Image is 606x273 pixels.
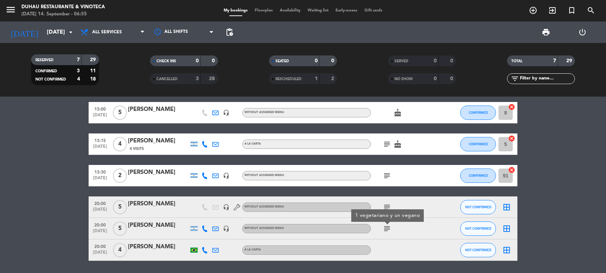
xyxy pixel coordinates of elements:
[35,69,57,73] span: CONFIRMED
[383,224,391,233] i: subject
[223,225,229,232] i: headset_mic
[275,59,289,63] span: SEATED
[244,205,284,208] span: Without assigned menu
[113,221,127,236] span: 5
[450,76,454,81] strong: 0
[157,59,176,63] span: CHECK INS
[276,9,304,13] span: Availability
[128,105,189,114] div: [PERSON_NAME]
[66,28,75,36] i: arrow_drop_down
[564,21,601,43] div: LOG OUT
[553,58,556,63] strong: 7
[567,6,576,15] i: turned_in_not
[77,68,80,73] strong: 3
[519,75,575,83] input: Filter by name...
[244,174,284,177] span: Without assigned menu
[90,68,97,73] strong: 11
[209,76,216,81] strong: 28
[128,242,189,252] div: [PERSON_NAME]
[331,76,336,81] strong: 2
[128,136,189,146] div: [PERSON_NAME]
[542,28,550,36] span: print
[128,221,189,230] div: [PERSON_NAME]
[394,59,408,63] span: SERVED
[460,169,496,183] button: CONFIRMED
[465,205,491,209] span: NOT CONFIRMED
[529,6,537,15] i: add_circle_outline
[502,246,511,254] i: border_all
[91,242,109,250] span: 20:00
[465,226,491,230] span: NOT CONFIRMED
[92,30,122,35] span: All services
[196,76,199,81] strong: 3
[469,142,488,146] span: CONFIRMED
[113,169,127,183] span: 2
[5,4,16,15] i: menu
[508,135,515,142] i: cancel
[91,136,109,144] span: 13:15
[220,9,251,13] span: My bookings
[91,250,109,258] span: [DATE]
[91,229,109,237] span: [DATE]
[128,199,189,209] div: [PERSON_NAME]
[35,58,54,62] span: RESERVED
[90,77,97,82] strong: 18
[383,171,391,180] i: subject
[35,78,66,81] span: NOT CONFIRMED
[460,221,496,236] button: NOT CONFIRMED
[355,212,420,219] div: 1 vegetariano y un vegano
[90,57,97,62] strong: 29
[21,11,105,18] div: [DATE] 14. September - 06:55
[315,58,318,63] strong: 0
[244,111,284,114] span: Without assigned menu
[434,76,437,81] strong: 0
[331,58,336,63] strong: 0
[5,24,43,40] i: [DATE]
[244,142,261,145] span: A LA CARTA
[113,137,127,151] span: 4
[394,77,413,81] span: NO SHOW
[361,9,386,13] span: Gift cards
[465,248,491,252] span: NOT CONFIRMED
[128,168,189,177] div: [PERSON_NAME]
[223,109,229,116] i: headset_mic
[460,106,496,120] button: CONFIRMED
[460,243,496,257] button: NOT CONFIRMED
[315,76,318,81] strong: 1
[332,9,361,13] span: Early-access
[393,140,402,148] i: cake
[469,174,488,177] span: CONFIRMED
[77,77,80,82] strong: 4
[21,4,105,11] div: Duhau Restaurante & Vinoteca
[511,74,519,83] i: filter_list
[91,199,109,207] span: 20:00
[469,111,488,114] span: CONFIRMED
[91,144,109,152] span: [DATE]
[91,104,109,113] span: 13:00
[548,6,557,15] i: exit_to_app
[508,166,515,174] i: cancel
[578,28,587,36] i: power_settings_new
[244,227,284,230] span: Without assigned menu
[587,6,595,15] i: search
[275,77,302,81] span: RESCHEDULED
[91,207,109,215] span: [DATE]
[502,224,511,233] i: border_all
[383,140,391,148] i: subject
[225,28,234,36] span: pending_actions
[251,9,276,13] span: Floorplan
[460,137,496,151] button: CONFIRMED
[113,106,127,120] span: 5
[223,204,229,210] i: headset_mic
[113,200,127,214] span: 5
[91,176,109,184] span: [DATE]
[566,58,573,63] strong: 29
[157,77,178,81] span: CANCELLED
[212,58,216,63] strong: 0
[91,113,109,121] span: [DATE]
[196,58,199,63] strong: 0
[393,108,402,117] i: cake
[434,58,437,63] strong: 0
[383,203,391,211] i: subject
[511,59,522,63] span: TOTAL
